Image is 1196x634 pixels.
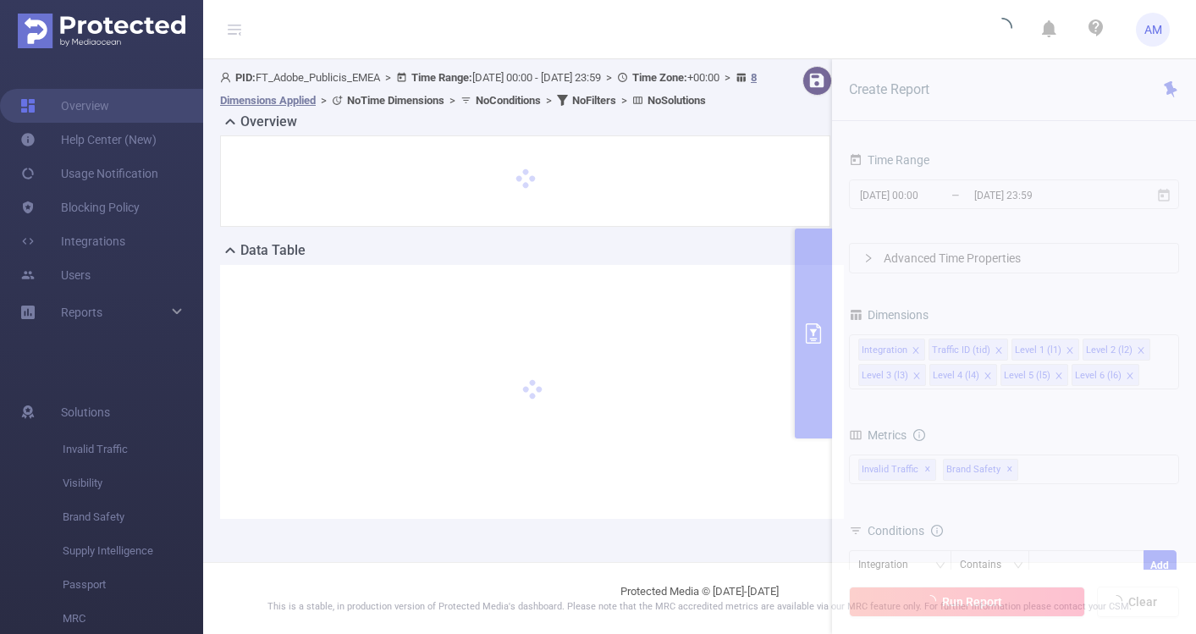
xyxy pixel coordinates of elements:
[316,94,332,107] span: >
[63,568,203,602] span: Passport
[203,562,1196,634] footer: Protected Media © [DATE]-[DATE]
[240,112,297,132] h2: Overview
[20,224,125,258] a: Integrations
[648,94,706,107] b: No Solutions
[63,433,203,466] span: Invalid Traffic
[63,500,203,534] span: Brand Safety
[411,71,472,84] b: Time Range:
[63,534,203,568] span: Supply Intelligence
[220,72,235,83] i: icon: user
[541,94,557,107] span: >
[20,157,158,190] a: Usage Notification
[220,71,757,107] span: FT_Adobe_Publicis_EMEA [DATE] 00:00 - [DATE] 23:59 +00:00
[20,190,140,224] a: Blocking Policy
[245,600,1154,615] p: This is a stable, in production version of Protected Media's dashboard. Please note that the MRC ...
[601,71,617,84] span: >
[444,94,460,107] span: >
[20,258,91,292] a: Users
[235,71,256,84] b: PID:
[63,466,203,500] span: Visibility
[719,71,736,84] span: >
[572,94,616,107] b: No Filters
[380,71,396,84] span: >
[992,18,1012,41] i: icon: loading
[61,306,102,319] span: Reports
[20,89,109,123] a: Overview
[18,14,185,48] img: Protected Media
[1144,13,1162,47] span: AM
[61,395,110,429] span: Solutions
[616,94,632,107] span: >
[240,240,306,261] h2: Data Table
[632,71,687,84] b: Time Zone:
[347,94,444,107] b: No Time Dimensions
[61,295,102,329] a: Reports
[20,123,157,157] a: Help Center (New)
[476,94,541,107] b: No Conditions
